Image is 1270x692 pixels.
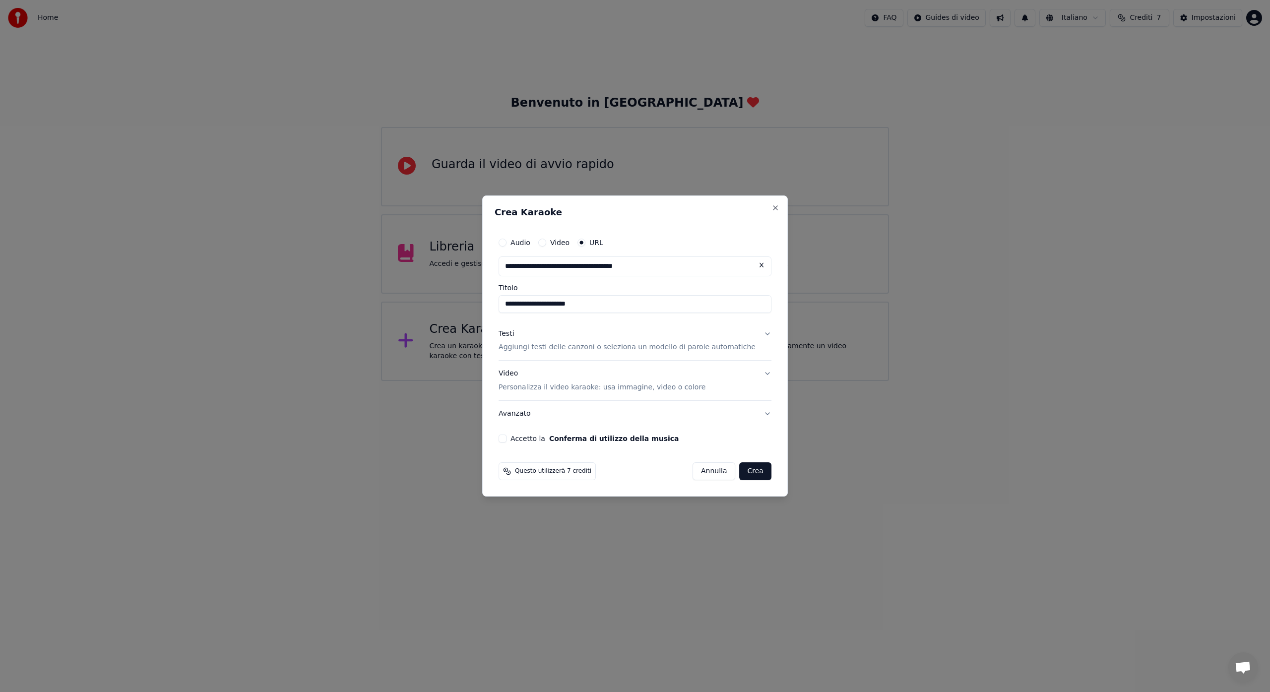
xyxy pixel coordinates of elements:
button: Annulla [693,462,736,480]
label: Video [550,239,570,246]
h2: Crea Karaoke [495,208,775,217]
label: Titolo [499,284,771,291]
label: Audio [510,239,530,246]
button: TestiAggiungi testi delle canzoni o seleziona un modello di parole automatiche [499,321,771,361]
button: Crea [740,462,771,480]
div: Testi [499,329,514,339]
p: Personalizza il video karaoke: usa immagine, video o colore [499,382,705,392]
button: Accetto la [549,435,679,442]
span: Questo utilizzerà 7 crediti [515,467,591,475]
div: Video [499,369,705,393]
label: URL [589,239,603,246]
button: VideoPersonalizza il video karaoke: usa immagine, video o colore [499,361,771,401]
p: Aggiungi testi delle canzoni o seleziona un modello di parole automatiche [499,343,756,353]
label: Accetto la [510,435,679,442]
button: Avanzato [499,401,771,427]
